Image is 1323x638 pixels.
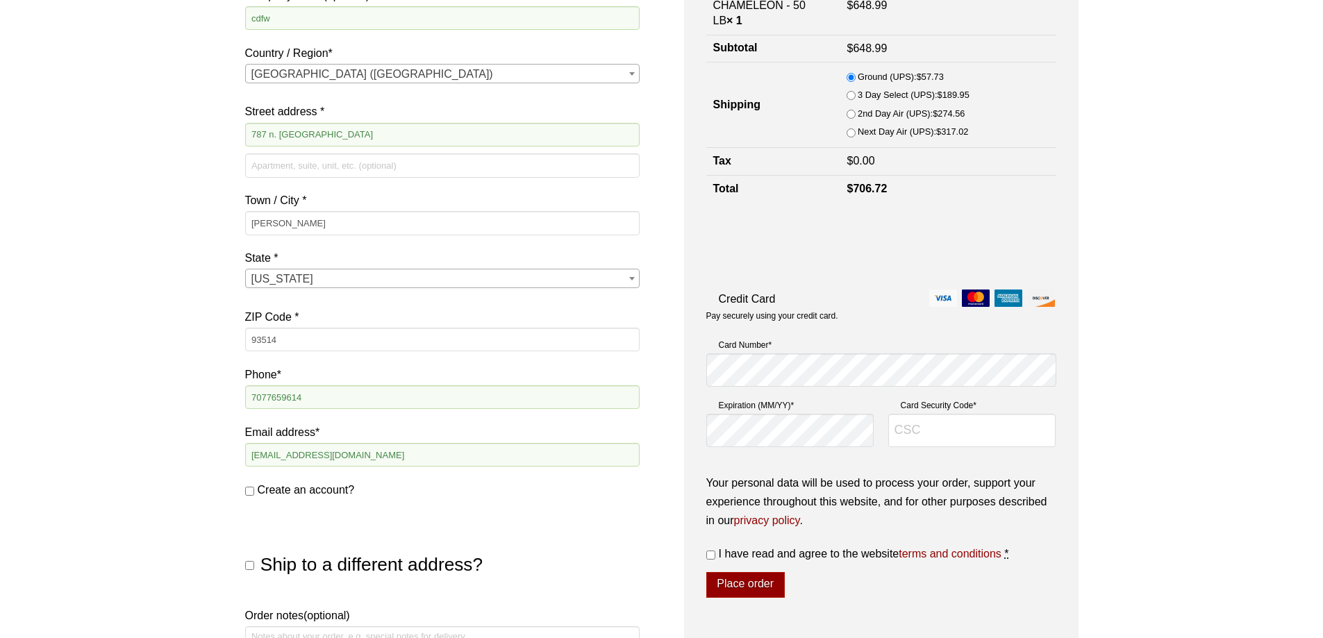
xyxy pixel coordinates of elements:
span: I have read and agree to the website [719,548,1001,560]
label: Street address [245,102,640,121]
label: Next Day Air (UPS): [858,124,968,140]
span: $ [917,72,922,82]
label: Town / City [245,191,640,210]
span: $ [936,126,941,137]
iframe: reCAPTCHA [706,217,917,271]
span: Create an account? [258,484,355,496]
span: Ship to a different address? [260,554,483,575]
th: Subtotal [706,35,840,62]
label: State [245,249,640,267]
bdi: 648.99 [847,42,887,54]
span: State [245,269,640,288]
strong: × 1 [726,15,742,26]
p: Pay securely using your credit card. [706,310,1056,322]
input: House number and street name [245,123,640,146]
span: (optional) [303,610,350,621]
input: CSC [888,414,1056,447]
bdi: 706.72 [847,183,887,194]
label: Email address [245,423,640,442]
bdi: 274.56 [933,108,965,119]
bdi: 0.00 [847,155,874,167]
span: $ [847,183,853,194]
label: Credit Card [706,289,1056,308]
input: Apartment, suite, unit, etc. (optional) [245,153,640,177]
span: California [246,269,639,289]
img: mastercard [962,289,990,307]
label: Card Security Code [888,398,1056,412]
label: 3 Day Select (UPS): [858,87,970,103]
input: Ship to a different address? [245,561,254,570]
label: Expiration (MM/YY) [706,398,874,412]
fieldset: Payment Info [706,333,1056,458]
span: United States (US) [246,65,639,84]
label: Ground (UPS): [858,69,944,85]
span: $ [933,108,938,119]
img: discover [1027,289,1055,307]
label: 2nd Day Air (UPS): [858,106,965,121]
th: Shipping [706,62,840,148]
span: Country / Region [245,64,640,83]
a: terms and conditions [899,548,1001,560]
button: Place order [706,572,785,598]
span: $ [847,155,853,167]
span: $ [847,42,853,54]
label: Phone [245,365,640,384]
label: Order notes [245,606,640,625]
label: ZIP Code [245,308,640,326]
bdi: 57.73 [917,72,944,82]
th: Total [706,175,840,202]
abbr: required [1004,548,1008,560]
bdi: 189.95 [938,90,970,100]
th: Tax [706,148,840,175]
bdi: 317.02 [936,126,968,137]
input: I have read and agree to the websiteterms and conditions * [706,551,715,560]
img: visa [929,289,957,307]
span: $ [938,90,942,100]
label: Card Number [706,338,1056,352]
img: amex [995,289,1022,307]
a: privacy policy [734,514,800,526]
p: Your personal data will be used to process your order, support your experience throughout this we... [706,473,1056,530]
label: Country / Region [245,44,640,62]
input: Create an account? [245,487,254,496]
